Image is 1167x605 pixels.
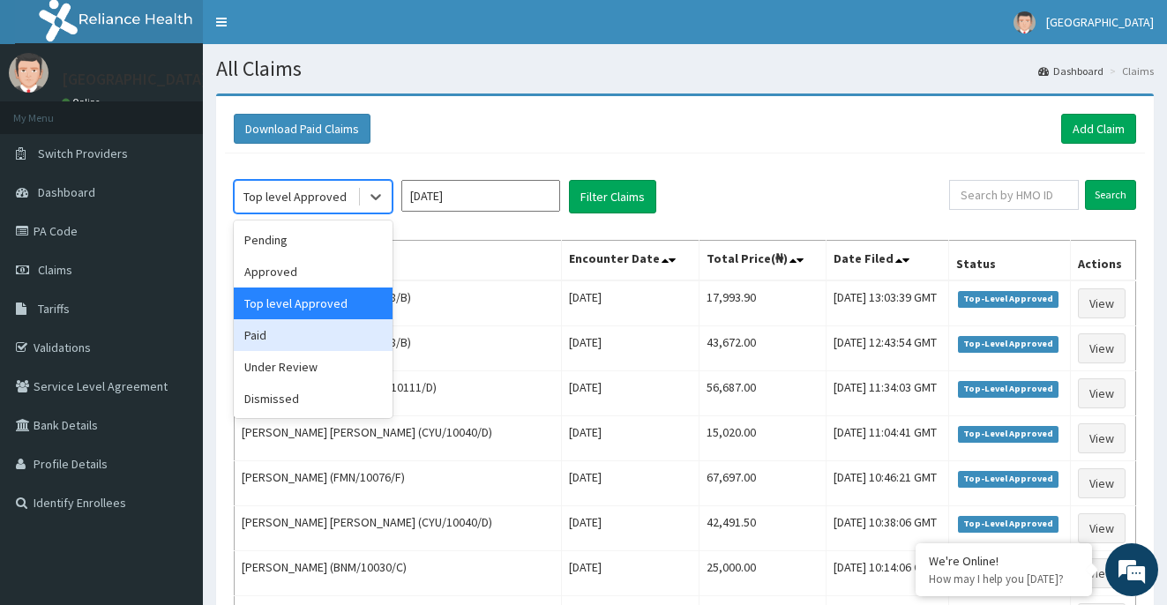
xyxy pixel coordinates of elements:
[562,371,699,416] td: [DATE]
[33,88,71,132] img: d_794563401_company_1708531726252_794563401
[1046,14,1154,30] span: [GEOGRAPHIC_DATA]
[826,461,948,506] td: [DATE] 10:46:21 GMT
[62,96,104,108] a: Online
[1078,333,1126,363] a: View
[234,383,393,415] div: Dismissed
[234,114,370,144] button: Download Paid Claims
[1071,241,1136,281] th: Actions
[38,301,70,317] span: Tariffs
[699,551,826,596] td: 25,000.00
[235,371,562,416] td: [PERSON_NAME] Nwiyi (RPO/10111/D)
[9,411,336,473] textarea: Type your message and hit 'Enter'
[958,336,1059,352] span: Top-Level Approved
[38,262,72,278] span: Claims
[948,241,1071,281] th: Status
[1078,423,1126,453] a: View
[929,571,1079,586] p: How may I help you today?
[234,319,393,351] div: Paid
[92,99,296,122] div: Chat with us now
[235,506,562,551] td: [PERSON_NAME] [PERSON_NAME] (CYU/10040/D)
[235,461,562,506] td: [PERSON_NAME] (FMN/10076/F)
[826,371,948,416] td: [DATE] 11:34:03 GMT
[235,326,562,371] td: Happiness Amadi (GML/10008/B)
[234,256,393,288] div: Approved
[243,188,347,205] div: Top level Approved
[826,506,948,551] td: [DATE] 10:38:06 GMT
[1078,513,1126,543] a: View
[699,326,826,371] td: 43,672.00
[699,241,826,281] th: Total Price(₦)
[562,241,699,281] th: Encounter Date
[289,9,332,51] div: Minimize live chat window
[569,180,656,213] button: Filter Claims
[562,280,699,326] td: [DATE]
[234,224,393,256] div: Pending
[38,184,95,200] span: Dashboard
[562,551,699,596] td: [DATE]
[401,180,560,212] input: Select Month and Year
[699,506,826,551] td: 42,491.50
[1061,114,1136,144] a: Add Claim
[234,351,393,383] div: Under Review
[826,326,948,371] td: [DATE] 12:43:54 GMT
[235,241,562,281] th: Name
[1078,468,1126,498] a: View
[216,57,1154,80] h1: All Claims
[958,426,1059,442] span: Top-Level Approved
[235,416,562,461] td: [PERSON_NAME] [PERSON_NAME] (CYU/10040/D)
[699,461,826,506] td: 67,697.00
[1078,288,1126,318] a: View
[1105,63,1154,78] li: Claims
[826,551,948,596] td: [DATE] 10:14:06 GMT
[38,146,128,161] span: Switch Providers
[1038,63,1103,78] a: Dashboard
[235,280,562,326] td: Happiness Amadi (GML/10008/B)
[699,371,826,416] td: 56,687.00
[826,241,948,281] th: Date Filed
[562,326,699,371] td: [DATE]
[1014,11,1036,34] img: User Image
[234,288,393,319] div: Top level Approved
[1085,180,1136,210] input: Search
[958,291,1059,307] span: Top-Level Approved
[699,416,826,461] td: 15,020.00
[958,381,1059,397] span: Top-Level Approved
[562,416,699,461] td: [DATE]
[562,506,699,551] td: [DATE]
[699,280,826,326] td: 17,993.90
[1078,558,1126,588] a: View
[9,53,49,93] img: User Image
[1078,378,1126,408] a: View
[102,187,243,365] span: We're online!
[958,516,1059,532] span: Top-Level Approved
[562,461,699,506] td: [DATE]
[949,180,1079,210] input: Search by HMO ID
[235,551,562,596] td: [PERSON_NAME] (BNM/10030/C)
[826,280,948,326] td: [DATE] 13:03:39 GMT
[929,553,1079,569] div: We're Online!
[826,416,948,461] td: [DATE] 11:04:41 GMT
[958,471,1059,487] span: Top-Level Approved
[62,71,207,87] p: [GEOGRAPHIC_DATA]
